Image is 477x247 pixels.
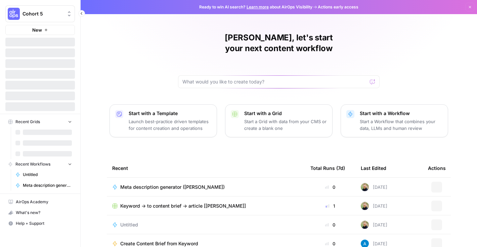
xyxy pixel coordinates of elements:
[361,183,369,191] img: c90o7e1ao61rpt1hezbmgbk45k81
[120,221,138,228] span: Untitled
[112,240,300,247] a: Create Content Brief from Keyword
[5,5,75,22] button: Workspace: Cohort 5
[428,159,446,177] div: Actions
[5,197,75,207] a: AirOps Academy
[32,27,42,33] span: New
[12,169,75,180] a: Untitled
[5,207,75,218] button: What's new?
[310,203,350,209] div: 1
[361,159,386,177] div: Last Edited
[310,184,350,190] div: 0
[6,208,75,218] div: What's new?
[112,221,300,228] a: Untitled
[5,159,75,169] button: Recent Workflows
[361,183,387,191] div: [DATE]
[112,159,300,177] div: Recent
[112,184,300,190] a: Meta description generator ([PERSON_NAME])
[16,199,72,205] span: AirOps Academy
[310,221,350,228] div: 0
[360,118,442,132] p: Start a Workflow that combines your data, LLMs and human review
[120,240,198,247] span: Create Content Brief from Keyword
[16,220,72,226] span: Help + Support
[178,32,380,54] h1: [PERSON_NAME], let's start your next content workflow
[247,4,269,9] a: Learn more
[182,78,367,85] input: What would you like to create today?
[12,180,75,191] a: Meta description generator ([PERSON_NAME])
[112,203,300,209] a: Keyword -> to content brief -> article [[PERSON_NAME]]
[361,221,369,229] img: c90o7e1ao61rpt1hezbmgbk45k81
[318,4,358,10] span: Actions early access
[244,118,327,132] p: Start a Grid with data from your CMS or create a blank one
[244,110,327,117] p: Start with a Grid
[225,104,333,137] button: Start with a GridStart a Grid with data from your CMS or create a blank one
[360,110,442,117] p: Start with a Workflow
[23,10,63,17] span: Cohort 5
[23,172,72,178] span: Untitled
[120,184,225,190] span: Meta description generator ([PERSON_NAME])
[310,240,350,247] div: 0
[15,119,40,125] span: Recent Grids
[5,218,75,229] button: Help + Support
[23,182,72,188] span: Meta description generator ([PERSON_NAME])
[361,202,387,210] div: [DATE]
[15,161,50,167] span: Recent Workflows
[341,104,448,137] button: Start with a WorkflowStart a Workflow that combines your data, LLMs and human review
[361,221,387,229] div: [DATE]
[110,104,217,137] button: Start with a TemplateLaunch best-practice driven templates for content creation and operations
[5,25,75,35] button: New
[120,203,246,209] span: Keyword -> to content brief -> article [[PERSON_NAME]]
[361,202,369,210] img: c90o7e1ao61rpt1hezbmgbk45k81
[129,118,211,132] p: Launch best-practice driven templates for content creation and operations
[129,110,211,117] p: Start with a Template
[199,4,312,10] span: Ready to win AI search? about AirOps Visibility
[310,159,345,177] div: Total Runs (7d)
[8,8,20,20] img: Cohort 5 Logo
[5,117,75,127] button: Recent Grids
